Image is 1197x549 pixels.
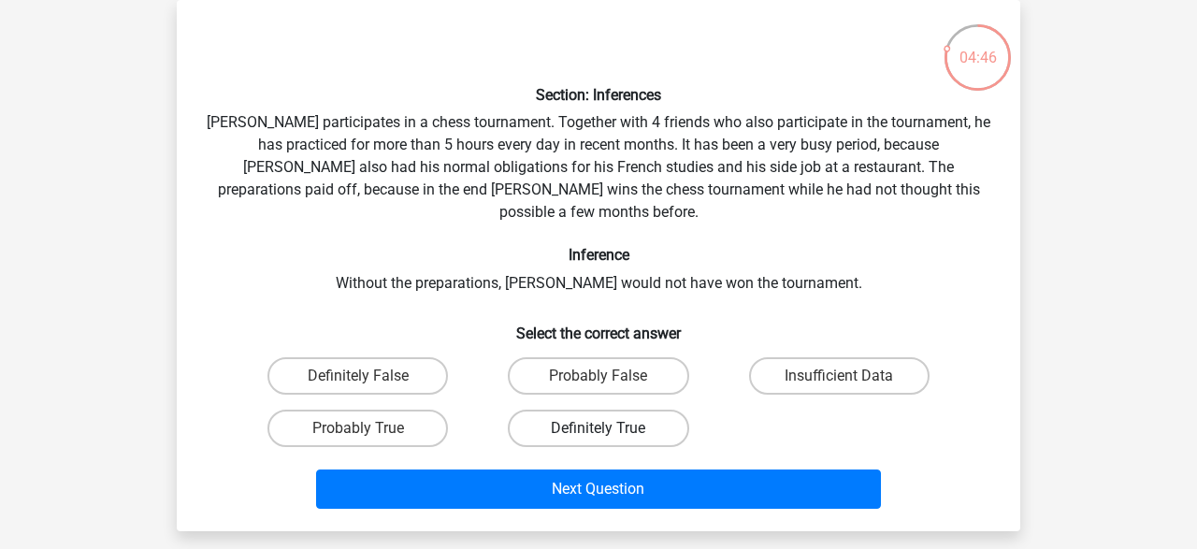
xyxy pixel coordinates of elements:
label: Probably False [508,357,688,395]
label: Definitely True [508,410,688,447]
h6: Section: Inferences [207,86,990,104]
label: Probably True [267,410,448,447]
h6: Inference [207,246,990,264]
div: 04:46 [943,22,1013,69]
div: [PERSON_NAME] participates in a chess tournament. Together with 4 friends who also participate in... [184,15,1013,516]
button: Next Question [316,470,882,509]
h6: Select the correct answer [207,310,990,342]
label: Insufficient Data [749,357,930,395]
label: Definitely False [267,357,448,395]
